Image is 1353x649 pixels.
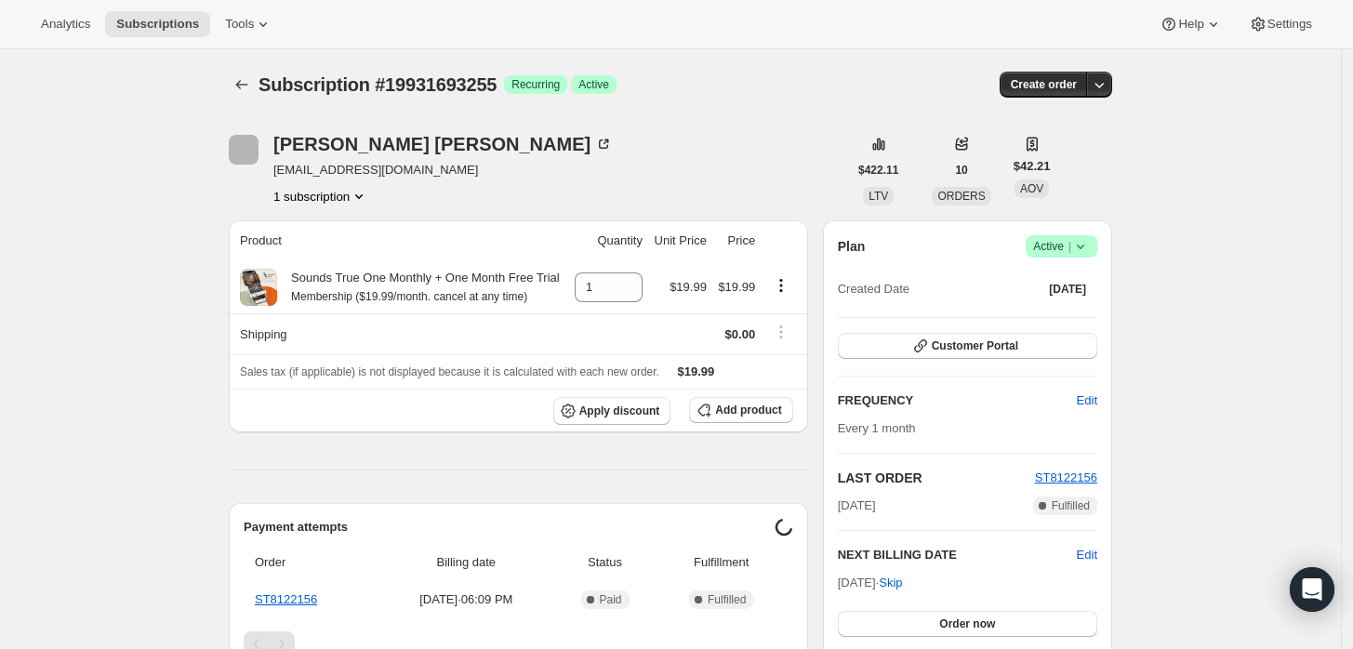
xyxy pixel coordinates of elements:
span: [DATE] · [838,576,903,589]
button: Order now [838,611,1097,637]
button: Settings [1238,11,1323,37]
th: Quantity [568,220,648,261]
span: [EMAIL_ADDRESS][DOMAIN_NAME] [273,161,613,179]
div: Open Intercom Messenger [1290,567,1334,612]
span: Fulfillment [661,553,782,572]
span: $422.11 [858,163,898,178]
th: Product [229,220,568,261]
button: Tools [214,11,284,37]
span: Edit [1077,391,1097,410]
span: Created Date [838,280,909,298]
h2: NEXT BILLING DATE [838,546,1077,564]
button: [DATE] [1038,276,1097,302]
span: AOV [1020,182,1043,195]
h2: Payment attempts [244,518,775,536]
span: Fulfilled [1052,498,1090,513]
button: $422.11 [847,157,909,183]
span: ORDERS [937,190,985,203]
button: Product actions [273,187,368,205]
span: | [1068,239,1071,254]
button: Edit [1066,386,1108,416]
div: [PERSON_NAME] [PERSON_NAME] [273,135,613,153]
th: Unit Price [648,220,712,261]
span: $0.00 [725,327,756,341]
span: Subscription #19931693255 [259,74,497,95]
span: Every 1 month [838,421,916,435]
span: Sales tax (if applicable) is not displayed because it is calculated with each new order. [240,365,659,378]
h2: LAST ORDER [838,469,1035,487]
button: Skip [868,568,913,598]
span: Subscriptions [116,17,199,32]
span: Billing date [383,553,549,572]
button: Apply discount [553,397,671,425]
span: [DATE] · 06:09 PM [383,590,549,609]
button: Subscriptions [229,72,255,98]
th: Shipping [229,313,568,354]
span: Skip [879,574,902,592]
span: Analytics [41,17,90,32]
th: Order [244,542,378,583]
span: Erika Landis [229,135,259,165]
span: Fulfilled [708,592,746,607]
a: ST8122156 [255,592,317,606]
button: Customer Portal [838,333,1097,359]
button: 10 [944,157,978,183]
span: [DATE] [1049,282,1086,297]
span: LTV [869,190,888,203]
h2: Plan [838,237,866,256]
span: 10 [955,163,967,178]
span: Paid [600,592,622,607]
button: Analytics [30,11,101,37]
small: Membership ($19.99/month. cancel at any time) [291,290,527,303]
button: ST8122156 [1035,469,1097,487]
th: Price [712,220,761,261]
button: Create order [1000,72,1088,98]
span: Help [1178,17,1203,32]
span: $19.99 [718,280,755,294]
div: Sounds True One Monthly + One Month Free Trial [277,269,560,306]
img: product img [240,269,277,306]
button: Product actions [766,275,796,296]
span: Active [578,77,609,92]
span: Settings [1267,17,1312,32]
button: Subscriptions [105,11,210,37]
span: Tools [225,17,254,32]
span: $42.21 [1014,157,1051,176]
span: Status [560,553,649,572]
span: Customer Portal [932,338,1018,353]
span: Active [1033,237,1090,256]
span: $19.99 [670,280,707,294]
button: Edit [1077,546,1097,564]
span: Apply discount [579,404,660,418]
span: $19.99 [678,364,715,378]
span: Order now [939,616,995,631]
button: Help [1148,11,1233,37]
span: Create order [1011,77,1077,92]
h2: FREQUENCY [838,391,1077,410]
button: Add product [689,397,792,423]
span: Recurring [511,77,560,92]
span: Add product [715,403,781,417]
a: ST8122156 [1035,470,1097,484]
button: Shipping actions [766,322,796,342]
span: [DATE] [838,497,876,515]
